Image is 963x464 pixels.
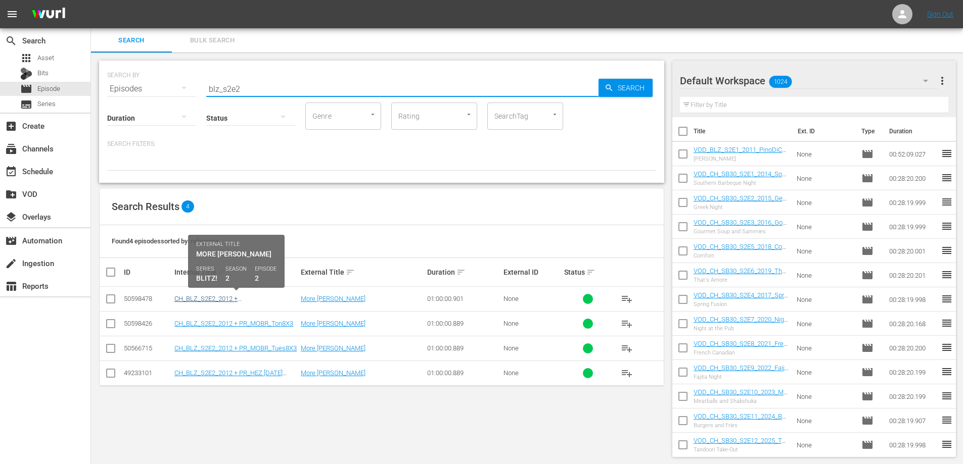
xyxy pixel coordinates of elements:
div: Fajita Night [694,374,789,380]
a: VOD_CH_SB30_S2E8_2021_FrenchCanadian [694,340,788,355]
a: VOD_CH_SB30_S2E2_2015_GeekNight [694,194,787,210]
div: Spring Fusion [694,301,789,307]
a: More [PERSON_NAME] [301,320,365,327]
button: playlist_add [615,312,639,336]
span: Search [5,35,17,47]
td: 00:28:20.199 [885,360,941,384]
div: Night at the Pub [694,325,789,332]
span: Bulk Search [178,35,247,46]
div: Internal Title [174,266,298,278]
div: Default Workspace [680,67,938,95]
span: reorder [941,341,953,353]
span: sort [586,268,595,277]
div: 50566715 [124,344,171,352]
a: VOD_CH_SB30_S2E7_2020_NightatthePub [694,316,788,331]
div: Tandoori Take-Out [694,446,789,453]
div: None [503,295,561,302]
a: VOD_CH_SB30_S2E9_2022_FajitaNight [694,364,789,379]
button: playlist_add [615,336,639,360]
span: Search [97,35,166,46]
button: more_vert [936,69,948,93]
span: Episode [861,245,874,257]
span: sort [218,268,227,277]
span: Episode [861,390,874,402]
td: 00:28:19.999 [885,190,941,215]
span: reorder [941,196,953,208]
span: reorder [941,147,953,160]
th: Type [855,117,883,145]
td: None [793,263,857,287]
button: playlist_add [615,287,639,311]
span: sort [456,268,466,277]
a: Sign Out [927,10,953,18]
span: Episode [861,318,874,330]
span: Reports [5,280,17,292]
span: Schedule [5,166,17,178]
div: Meatballs and Shakshuka [694,398,789,404]
td: 00:28:20.200 [885,336,941,360]
a: VOD_CH_SB30_S2E12_2025_TandooriTakeOut [694,437,789,452]
td: None [793,408,857,433]
span: reorder [941,269,953,281]
div: 01:00:00.889 [427,344,500,352]
td: 00:28:19.998 [885,287,941,312]
td: 00:28:19.998 [885,433,941,457]
div: None [503,369,561,377]
span: Episode [861,172,874,184]
th: Ext. ID [792,117,856,145]
th: Title [694,117,792,145]
a: VOD_CH_SB30_S2E1_2014_Southern Barbeque Night [694,170,788,185]
span: menu [6,8,18,20]
div: Status [564,266,612,278]
span: Asset [37,53,54,63]
button: Open [464,110,474,119]
span: playlist_add [621,342,633,354]
span: Bits [37,68,49,78]
div: 50598426 [124,320,171,327]
td: 00:28:20.001 [885,239,941,263]
button: Open [368,110,378,119]
td: 00:28:20.201 [885,263,941,287]
div: Duration [427,266,500,278]
span: more_vert [936,75,948,87]
span: reorder [941,244,953,256]
td: None [793,287,857,312]
span: Episode [861,148,874,160]
div: External Title [301,266,424,278]
span: Asset [20,52,32,64]
span: Episode [861,293,874,305]
span: sort [346,268,355,277]
div: Comfort [694,252,789,259]
a: CH_BLZ_S2E2_2012 + PR_HEZ [DATE] Wed730X3 [174,369,287,384]
span: reorder [941,172,953,184]
button: Search [599,79,653,97]
span: Episode [37,84,60,94]
span: 1024 [769,71,792,92]
a: More [PERSON_NAME] [301,295,365,302]
span: Search Results [112,200,179,213]
div: [PERSON_NAME] [694,156,789,162]
div: External ID [503,268,561,276]
a: VOD_CH_SB30_S2E3_2016_Gourmet Soup and Sammies [694,219,788,234]
span: Ingestion [5,257,17,270]
span: reorder [941,317,953,329]
div: Gourmet Soup and Sammies [694,228,789,235]
a: VOD_CH_SB30_S2E6_2019_That's Amore [694,267,789,282]
span: playlist_add [621,367,633,379]
span: reorder [941,390,953,402]
img: ans4CAIJ8jUAAAAAAAAAAAAAAAAAAAAAAAAgQb4GAAAAAAAAAAAAAAAAAAAAAAAAJMjXAAAAAAAAAAAAAAAAAAAAAAAAgAT5G... [24,3,73,26]
span: Channels [5,143,17,155]
span: Overlays [5,211,17,223]
td: None [793,384,857,408]
a: VOD_CH_SB30_S2E4_2017_SpringFusion [694,291,788,306]
td: None [793,215,857,239]
div: Episodes [107,75,196,103]
th: Duration [883,117,944,145]
span: Found 4 episodes sorted by: relevance [112,237,219,245]
span: Episode [861,415,874,427]
span: VOD [5,188,17,200]
span: Episode [20,83,32,95]
div: Burgers and Fries [694,422,789,429]
div: 01:00:00.901 [427,295,500,302]
div: 01:00:00.889 [427,320,500,327]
